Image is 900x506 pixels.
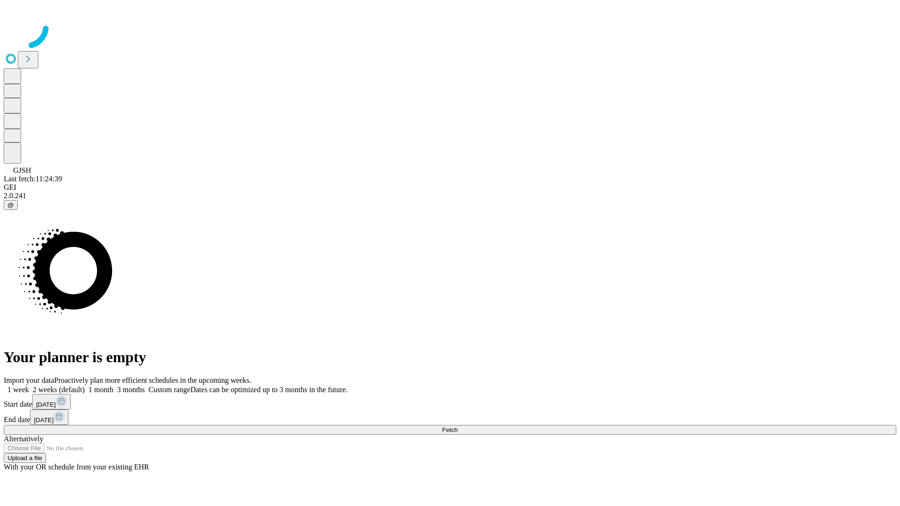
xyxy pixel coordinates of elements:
[33,386,85,394] span: 2 weeks (default)
[4,175,62,183] span: Last fetch: 11:24:39
[149,386,190,394] span: Custom range
[190,386,347,394] span: Dates can be optimized up to 3 months in the future.
[4,200,18,210] button: @
[117,386,145,394] span: 3 months
[89,386,113,394] span: 1 month
[34,417,53,424] span: [DATE]
[442,426,457,433] span: Fetch
[4,463,149,471] span: With your OR schedule from your existing EHR
[7,201,14,208] span: @
[4,435,43,443] span: Alternatively
[13,166,31,174] span: GJSH
[54,376,251,384] span: Proactively plan more efficient schedules in the upcoming weeks.
[4,453,46,463] button: Upload a file
[4,409,896,425] div: End date
[4,349,896,366] h1: Your planner is empty
[7,386,29,394] span: 1 week
[30,409,68,425] button: [DATE]
[4,183,896,192] div: GEI
[36,401,56,408] span: [DATE]
[32,394,71,409] button: [DATE]
[4,425,896,435] button: Fetch
[4,376,54,384] span: Import your data
[4,394,896,409] div: Start date
[4,192,896,200] div: 2.0.241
